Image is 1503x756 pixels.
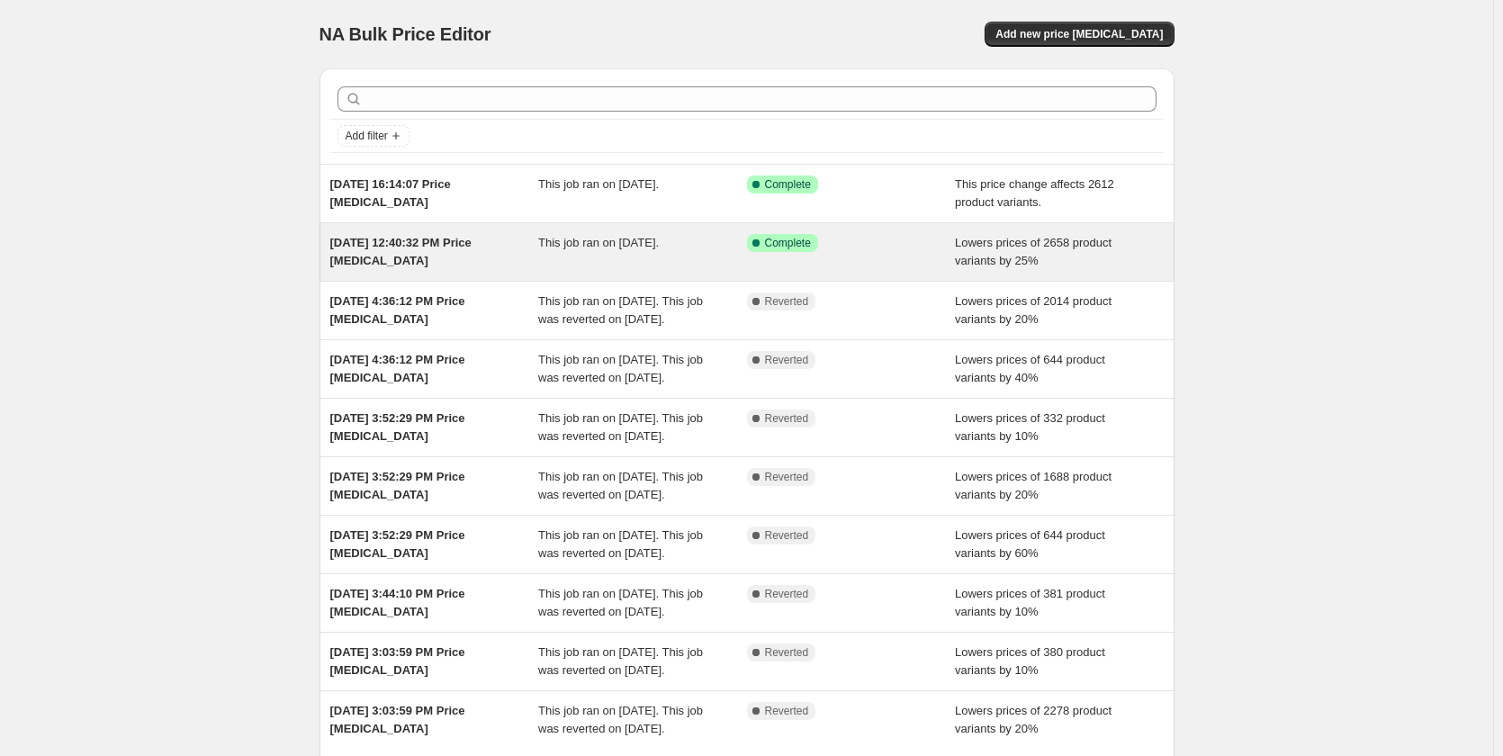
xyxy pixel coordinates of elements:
span: [DATE] 16:14:07 Price [MEDICAL_DATA] [330,177,451,209]
span: Reverted [765,470,809,484]
span: [DATE] 12:40:32 PM Price [MEDICAL_DATA] [330,236,472,267]
span: Lowers prices of 381 product variants by 10% [955,587,1105,618]
span: Lowers prices of 332 product variants by 10% [955,411,1105,443]
span: This job ran on [DATE]. This job was reverted on [DATE]. [538,528,703,560]
span: This job ran on [DATE]. This job was reverted on [DATE]. [538,645,703,677]
span: This price change affects 2612 product variants. [955,177,1114,209]
span: Reverted [765,294,809,309]
span: Complete [765,236,811,250]
span: [DATE] 3:52:29 PM Price [MEDICAL_DATA] [330,528,465,560]
span: Complete [765,177,811,192]
span: Lowers prices of 1688 product variants by 20% [955,470,1111,501]
span: [DATE] 3:03:59 PM Price [MEDICAL_DATA] [330,704,465,735]
span: Lowers prices of 2658 product variants by 25% [955,236,1111,267]
span: This job ran on [DATE]. This job was reverted on [DATE]. [538,294,703,326]
span: Add new price [MEDICAL_DATA] [995,27,1163,41]
span: Reverted [765,353,809,367]
span: Lowers prices of 2014 product variants by 20% [955,294,1111,326]
span: This job ran on [DATE]. This job was reverted on [DATE]. [538,587,703,618]
span: Lowers prices of 644 product variants by 40% [955,353,1105,384]
span: Lowers prices of 644 product variants by 60% [955,528,1105,560]
span: Reverted [765,704,809,718]
span: This job ran on [DATE]. [538,177,659,191]
span: This job ran on [DATE]. [538,236,659,249]
span: [DATE] 4:36:12 PM Price [MEDICAL_DATA] [330,353,465,384]
span: This job ran on [DATE]. This job was reverted on [DATE]. [538,411,703,443]
span: This job ran on [DATE]. This job was reverted on [DATE]. [538,704,703,735]
span: Add filter [346,129,388,143]
span: Lowers prices of 380 product variants by 10% [955,645,1105,677]
span: [DATE] 3:52:29 PM Price [MEDICAL_DATA] [330,411,465,443]
span: Reverted [765,411,809,426]
span: This job ran on [DATE]. This job was reverted on [DATE]. [538,470,703,501]
span: Reverted [765,645,809,660]
button: Add new price [MEDICAL_DATA] [985,22,1174,47]
span: NA Bulk Price Editor [319,24,491,44]
span: [DATE] 3:52:29 PM Price [MEDICAL_DATA] [330,470,465,501]
span: [DATE] 3:44:10 PM Price [MEDICAL_DATA] [330,587,465,618]
span: Reverted [765,528,809,543]
span: [DATE] 3:03:59 PM Price [MEDICAL_DATA] [330,645,465,677]
span: Reverted [765,587,809,601]
span: [DATE] 4:36:12 PM Price [MEDICAL_DATA] [330,294,465,326]
span: This job ran on [DATE]. This job was reverted on [DATE]. [538,353,703,384]
span: Lowers prices of 2278 product variants by 20% [955,704,1111,735]
button: Add filter [337,125,409,147]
